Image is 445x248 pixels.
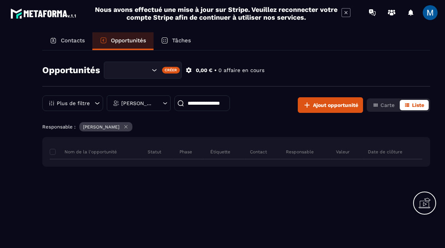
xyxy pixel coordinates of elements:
p: Contact [250,149,267,155]
p: Valeur [336,149,350,155]
p: [PERSON_NAME] [121,101,154,106]
span: Ajout opportunité [313,101,358,109]
button: Ajout opportunité [298,97,363,113]
button: Carte [368,100,399,110]
button: Liste [400,100,429,110]
a: Tâches [154,32,198,50]
p: Responsable [286,149,314,155]
a: Contacts [42,32,92,50]
span: Carte [380,102,395,108]
div: Créer [162,67,180,74]
h2: Nous avons effectué une mise à jour sur Stripe. Veuillez reconnecter votre compte Stripe afin de ... [95,6,338,21]
p: Étiquette [210,149,230,155]
p: Nom de la l'opportunité [50,149,117,155]
p: [PERSON_NAME] [83,124,119,130]
h2: Opportunités [42,63,100,78]
input: Search for option [111,66,150,74]
span: Liste [412,102,424,108]
p: • [214,67,217,74]
p: Phase [179,149,192,155]
p: Contacts [61,37,85,44]
p: Date de clôture [368,149,402,155]
p: Opportunités [111,37,146,44]
p: Statut [148,149,161,155]
a: Opportunités [92,32,154,50]
p: Tâches [172,37,191,44]
div: Search for option [104,62,182,79]
p: 0,00 € [196,67,212,74]
p: Responsable : [42,124,76,130]
p: Plus de filtre [57,101,90,106]
img: logo [10,7,77,20]
p: 0 affaire en cours [218,67,264,74]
